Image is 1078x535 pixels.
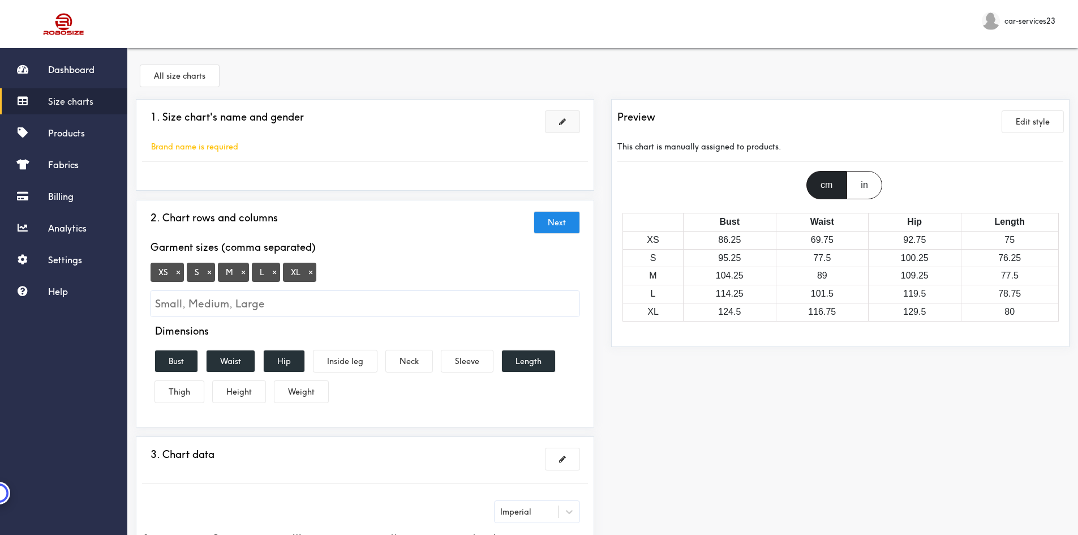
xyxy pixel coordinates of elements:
[534,212,579,233] button: Next
[776,249,868,267] td: 77.5
[684,249,776,267] td: 95.25
[238,267,249,277] button: Tag at index 2 with value M focussed. Press backspace to remove
[386,350,432,372] button: Neck
[982,12,1000,30] img: car-services23
[48,191,74,202] span: Billing
[961,303,1059,321] td: 80
[847,171,882,199] div: in
[151,212,278,224] h3: 2. Chart rows and columns
[155,381,204,403] button: Thigh
[48,64,95,75] span: Dashboard
[283,263,316,282] span: XL
[151,291,579,316] input: Small, Medium, Large
[48,222,87,234] span: Analytics
[252,263,280,282] span: L
[22,8,106,40] img: Robosize
[207,350,255,372] button: Waist
[313,350,377,372] button: Inside leg
[213,381,265,403] button: Height
[151,448,214,461] h3: 3. Chart data
[961,231,1059,249] td: 75
[269,267,280,277] button: Tag at index 3 with value L focussed. Press backspace to remove
[48,127,85,139] span: Products
[264,350,304,372] button: Hip
[684,285,776,303] td: 114.25
[155,350,197,372] button: Bust
[623,249,684,267] td: S
[155,325,209,337] h4: Dimensions
[187,263,215,282] span: S
[684,267,776,285] td: 104.25
[684,303,776,321] td: 124.5
[869,267,961,285] td: 109.25
[776,303,868,321] td: 116.75
[623,267,684,285] td: M
[140,65,219,87] button: All size charts
[776,231,868,249] td: 69.75
[617,111,655,123] h3: Preview
[961,285,1059,303] td: 78.75
[869,249,961,267] td: 100.25
[684,231,776,249] td: 86.25
[173,267,184,277] button: Tag at index 0 with value XS focussed. Press backspace to remove
[151,111,304,123] h3: 1. Size chart's name and gender
[218,263,249,282] span: M
[1002,111,1063,132] button: Edit style
[502,350,555,372] button: Length
[623,303,684,321] td: XL
[500,506,531,518] div: Imperial
[869,303,961,321] td: 129.5
[869,213,961,231] th: Hip
[617,132,1063,162] div: This chart is manually assigned to products.
[48,96,93,107] span: Size charts
[204,267,215,277] button: Tag at index 1 with value S focussed. Press backspace to remove
[806,171,847,199] div: cm
[623,231,684,249] td: XS
[441,350,493,372] button: Sleeve
[151,241,316,254] h4: Garment sizes (comma separated)
[684,213,776,231] th: Bust
[961,213,1059,231] th: Length
[776,267,868,285] td: 89
[776,285,868,303] td: 101.5
[151,263,184,282] span: XS
[623,285,684,303] td: L
[48,286,68,297] span: Help
[869,231,961,249] td: 92.75
[776,213,868,231] th: Waist
[1004,15,1055,27] span: car-services23
[48,254,82,266] span: Settings
[142,140,247,153] div: Brand name is required
[961,267,1059,285] td: 77.5
[305,267,316,277] button: Tag at index 4 with value XL focussed. Press backspace to remove
[274,381,328,403] button: Weight
[961,249,1059,267] td: 76.25
[48,159,79,170] span: Fabrics
[869,285,961,303] td: 119.5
